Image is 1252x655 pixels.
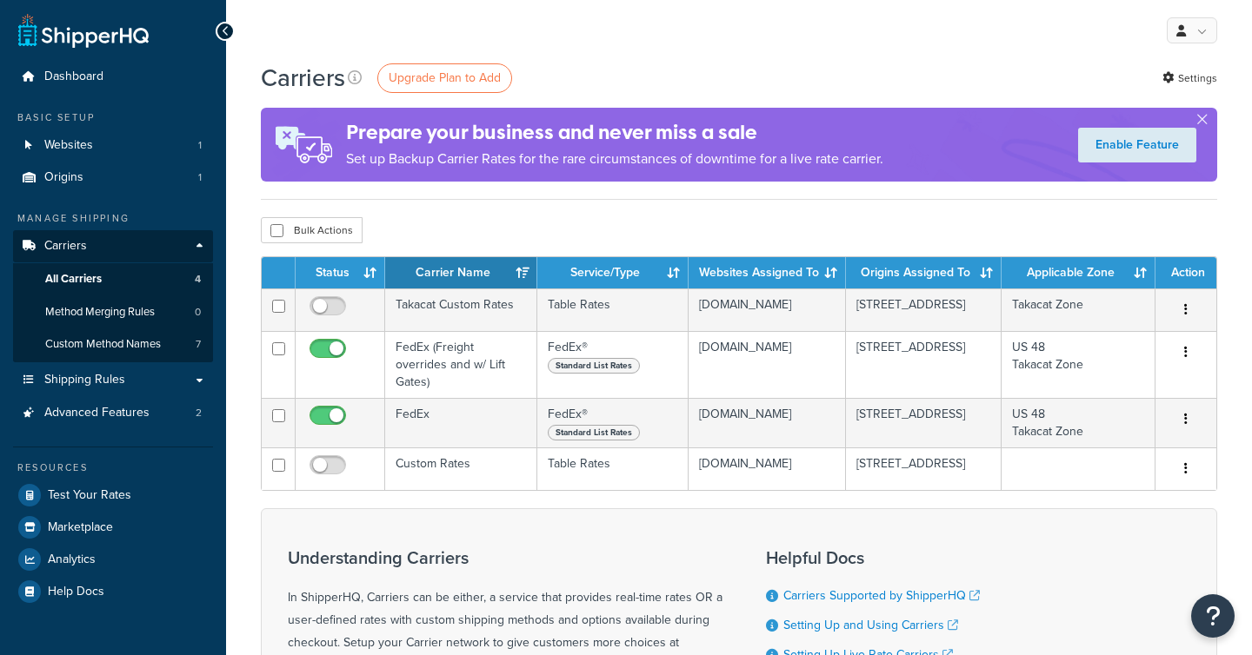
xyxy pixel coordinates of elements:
span: Custom Method Names [45,337,161,352]
td: [STREET_ADDRESS] [846,398,1002,447]
span: Origins [44,170,83,185]
td: Table Rates [537,288,689,331]
p: Set up Backup Carrier Rates for the rare circumstances of downtime for a live rate carrier. [346,147,883,171]
li: Custom Method Names [13,328,213,361]
li: Websites [13,129,213,162]
a: Analytics [13,544,213,575]
span: Test Your Rates [48,488,131,503]
span: Standard List Rates [548,425,640,440]
img: ad-rules-rateshop-fe6ec290ccb7230408bd80ed9643f0289d75e0ffd9eb532fc0e269fcd187b520.png [261,108,346,182]
span: Carriers [44,239,87,254]
div: Basic Setup [13,110,213,125]
th: Origins Assigned To: activate to sort column ascending [846,257,1002,288]
a: Websites 1 [13,129,213,162]
span: 1 [198,138,202,153]
span: Standard List Rates [548,358,640,374]
div: Resources [13,460,213,475]
td: [STREET_ADDRESS] [846,447,1002,490]
th: Applicable Zone: activate to sort column ascending [1002,257,1155,288]
span: Upgrade Plan to Add [389,69,501,87]
li: Carriers [13,230,213,362]
td: [DOMAIN_NAME] [689,331,846,398]
td: [DOMAIN_NAME] [689,398,846,447]
span: Websites [44,138,93,153]
a: Settings [1162,66,1217,90]
a: Enable Feature [1078,128,1196,162]
h4: Prepare your business and never miss a sale [346,118,883,147]
h3: Helpful Docs [766,548,993,567]
span: Help Docs [48,585,104,599]
a: Marketplace [13,512,213,543]
span: 7 [196,337,201,352]
td: [DOMAIN_NAME] [689,288,846,331]
a: Test Your Rates [13,480,213,511]
span: Advanced Features [44,406,150,420]
span: 2 [196,406,202,420]
th: Carrier Name: activate to sort column ascending [385,257,537,288]
a: Carriers Supported by ShipperHQ [783,586,980,605]
span: Method Merging Rules [45,305,155,320]
a: Origins 1 [13,162,213,194]
span: 0 [195,305,201,320]
h3: Understanding Carriers [288,548,723,567]
button: Open Resource Center [1191,594,1235,638]
li: All Carriers [13,263,213,295]
a: Carriers [13,230,213,262]
a: Setting Up and Using Carriers [783,616,958,634]
a: Shipping Rules [13,364,213,396]
td: Custom Rates [385,447,537,490]
th: Websites Assigned To: activate to sort column ascending [689,257,846,288]
td: Takacat Zone [1002,288,1155,331]
td: FedEx® [537,398,689,447]
td: [DOMAIN_NAME] [689,447,846,490]
a: Custom Method Names 7 [13,328,213,361]
h1: Carriers [261,61,345,95]
td: [STREET_ADDRESS] [846,288,1002,331]
span: Analytics [48,552,96,567]
td: FedEx (Freight overrides and w/ Lift Gates) [385,331,537,398]
a: Help Docs [13,576,213,607]
a: Upgrade Plan to Add [377,63,512,93]
td: FedEx [385,398,537,447]
span: 4 [195,272,201,287]
span: 1 [198,170,202,185]
li: Advanced Features [13,397,213,429]
td: US 48 Takacat Zone [1002,331,1155,398]
span: Dashboard [44,69,103,84]
div: Manage Shipping [13,211,213,226]
a: Advanced Features 2 [13,397,213,429]
button: Bulk Actions [261,217,363,243]
td: US 48 Takacat Zone [1002,398,1155,447]
th: Service/Type: activate to sort column ascending [537,257,689,288]
th: Action [1155,257,1216,288]
span: Shipping Rules [44,373,125,387]
span: Marketplace [48,520,113,535]
a: Method Merging Rules 0 [13,296,213,328]
span: All Carriers [45,272,102,287]
a: All Carriers 4 [13,263,213,295]
td: Takacat Custom Rates [385,288,537,331]
td: FedEx® [537,331,689,398]
li: Method Merging Rules [13,296,213,328]
a: ShipperHQ Home [18,13,149,48]
td: [STREET_ADDRESS] [846,331,1002,398]
td: Table Rates [537,447,689,490]
a: Dashboard [13,61,213,93]
li: Origins [13,162,213,194]
th: Status: activate to sort column ascending [296,257,385,288]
